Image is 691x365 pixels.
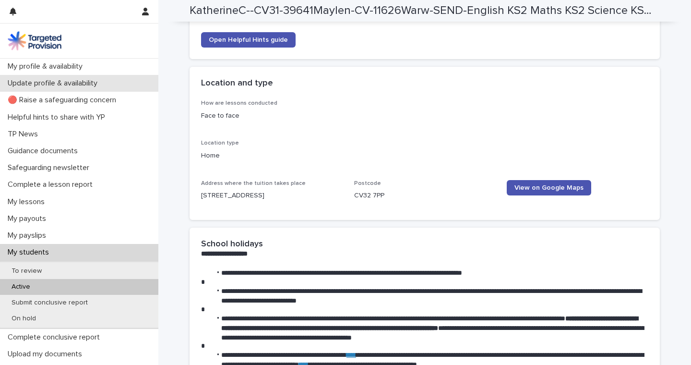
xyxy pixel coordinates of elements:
p: My students [4,248,57,257]
span: Location type [201,140,239,146]
p: Complete conclusive report [4,333,107,342]
p: My payouts [4,214,54,223]
p: CV32 7PP [354,191,496,201]
p: On hold [4,315,44,323]
p: Home [201,151,648,161]
p: Safeguarding newsletter [4,163,97,172]
p: To review [4,267,49,275]
p: Update profile & availability [4,79,105,88]
p: Complete a lesson report [4,180,100,189]
a: View on Google Maps [507,180,591,195]
p: 🔴 Raise a safeguarding concern [4,96,124,105]
span: View on Google Maps [514,184,584,191]
p: Upload my documents [4,350,90,359]
p: Face to face [201,111,343,121]
p: Active [4,283,38,291]
a: Open Helpful Hints guide [201,32,296,48]
img: M5nRWzHhSzIhMunXDL62 [8,31,61,50]
h2: KatherineC--CV31-39641Maylen-CV-11626Warw-SEND-English KS2 Maths KS2 Science KS2-15709 [190,4,656,18]
p: Submit conclusive report [4,299,95,307]
span: Address where the tuition takes place [201,181,306,186]
span: How are lessons conducted [201,100,277,106]
span: Postcode [354,181,381,186]
p: My payslips [4,231,54,240]
span: Open Helpful Hints guide [209,36,288,43]
h2: School holidays [201,239,263,250]
h2: Location and type [201,78,273,89]
p: My lessons [4,197,52,207]
p: My profile & availability [4,62,90,71]
p: Guidance documents [4,146,85,156]
p: TP News [4,130,46,139]
p: Helpful hints to share with YP [4,113,113,122]
p: [STREET_ADDRESS] [201,191,343,201]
